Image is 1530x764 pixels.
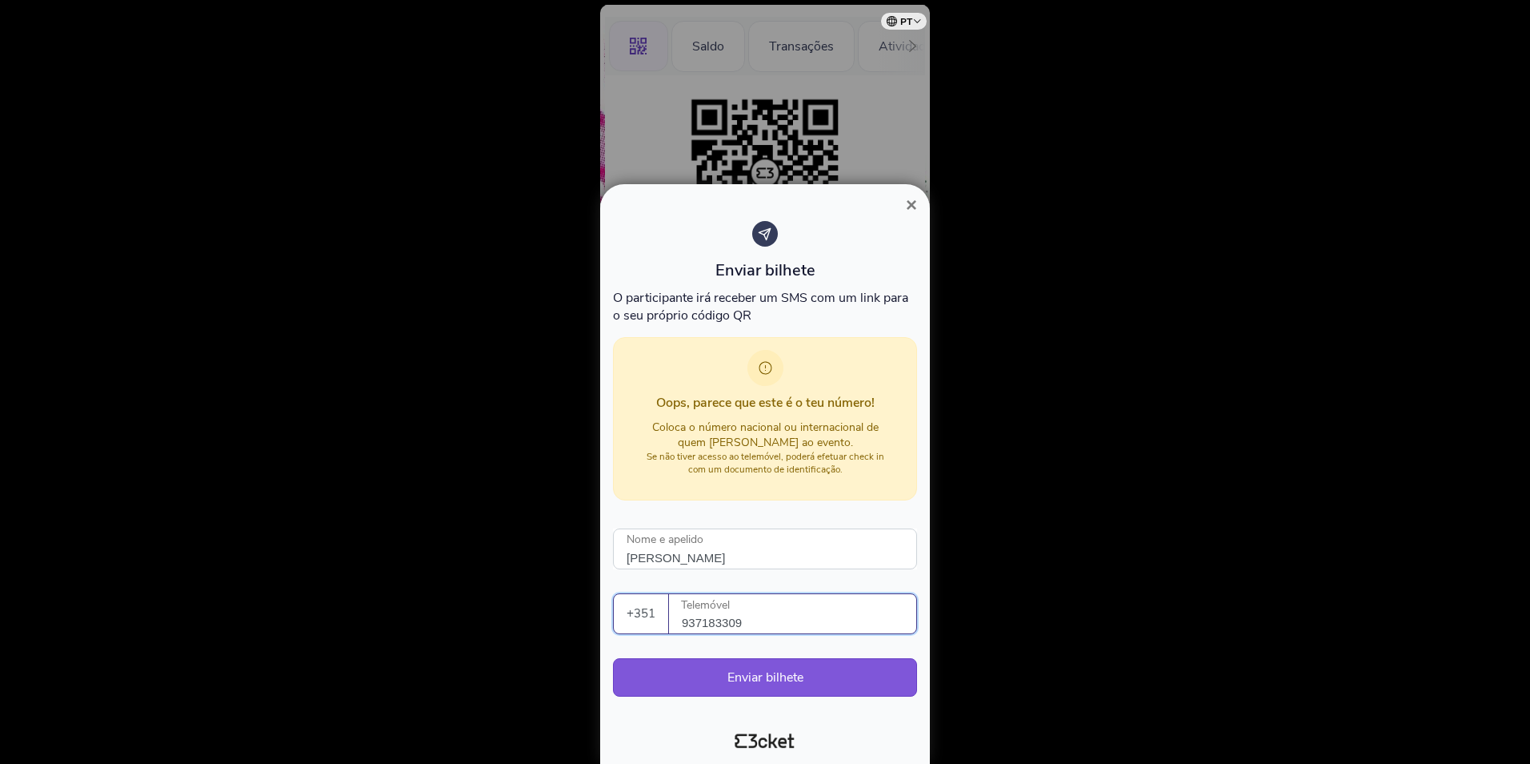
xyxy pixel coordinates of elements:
[715,259,815,281] span: Enviar bilhete
[647,450,884,476] small: Se não tiver acesso ao telemóvel, poderá efetuar check in com um documento de identificação.
[613,289,908,324] span: O participante irá receber um SMS com um link para o seu próprio código QR
[613,529,917,569] input: Nome e apelido
[613,658,917,697] button: Enviar bilhete
[906,194,917,215] span: ×
[669,594,918,617] label: Telemóvel
[613,529,717,552] label: Nome e apelido
[638,420,891,476] div: Coloca o número nacional ou internacional de quem [PERSON_NAME] ao evento.
[656,394,875,412] span: Oops, parece que este é o teu número!
[682,594,916,633] input: Telemóvel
